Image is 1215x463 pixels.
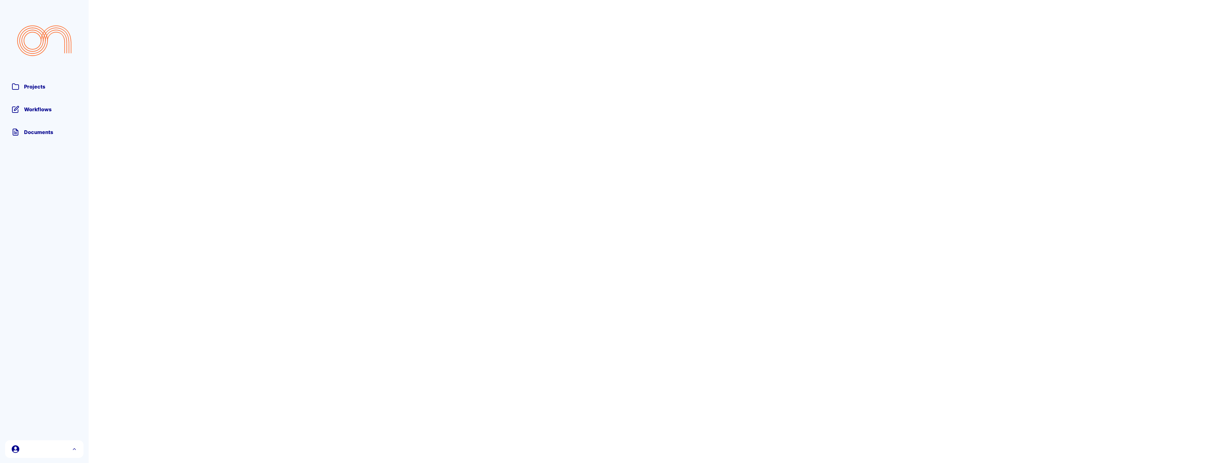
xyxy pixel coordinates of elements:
[5,123,84,141] a: Documents
[24,106,77,113] span: Workflows
[24,83,77,90] span: Projects
[5,78,84,95] a: Projects
[24,129,77,135] span: Documents
[5,101,84,118] a: Workflows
